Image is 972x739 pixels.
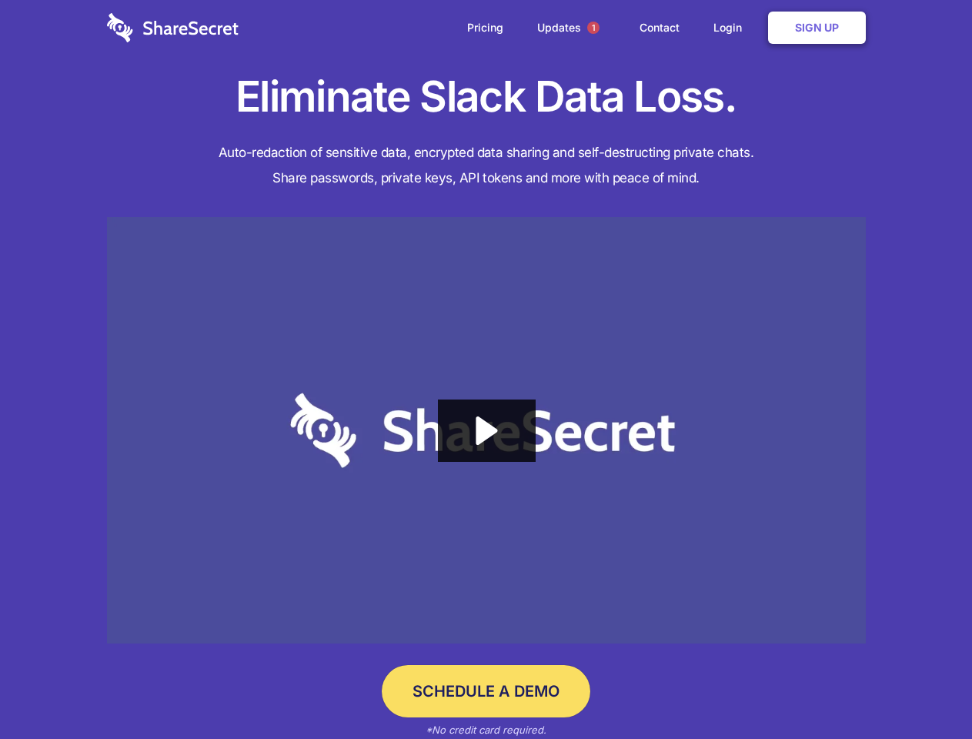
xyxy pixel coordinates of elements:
[107,13,239,42] img: logo-wordmark-white-trans-d4663122ce5f474addd5e946df7df03e33cb6a1c49d2221995e7729f52c070b2.svg
[624,4,695,52] a: Contact
[107,217,866,644] a: Wistia video thumbnail
[452,4,519,52] a: Pricing
[895,662,954,721] iframe: Drift Widget Chat Controller
[107,140,866,191] h4: Auto-redaction of sensitive data, encrypted data sharing and self-destructing private chats. Shar...
[698,4,765,52] a: Login
[107,69,866,125] h1: Eliminate Slack Data Loss.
